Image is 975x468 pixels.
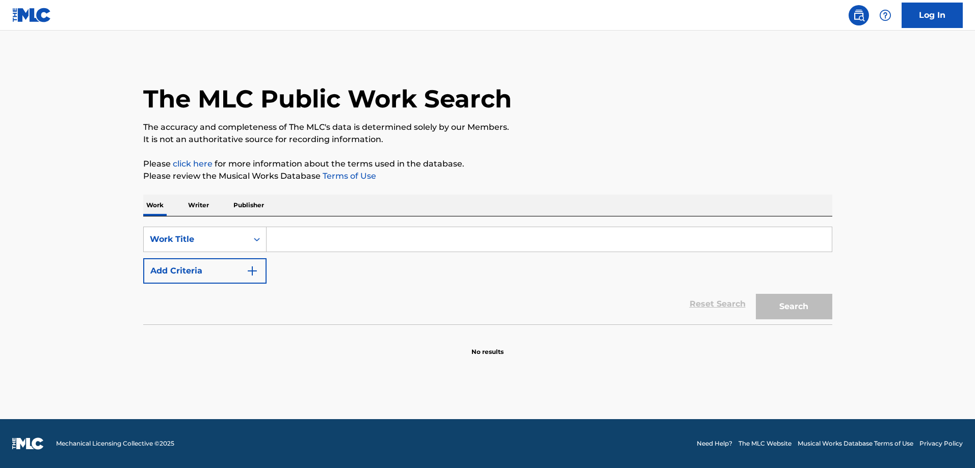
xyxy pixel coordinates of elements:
[924,419,975,468] iframe: Chat Widget
[471,335,504,356] p: No results
[185,195,212,216] p: Writer
[879,9,891,21] img: help
[798,439,913,448] a: Musical Works Database Terms of Use
[143,84,512,114] h1: The MLC Public Work Search
[143,133,832,146] p: It is not an authoritative source for recording information.
[143,158,832,170] p: Please for more information about the terms used in the database.
[56,439,174,448] span: Mechanical Licensing Collective © 2025
[143,258,267,284] button: Add Criteria
[853,9,865,21] img: search
[246,265,258,277] img: 9d2ae6d4665cec9f34b9.svg
[143,170,832,182] p: Please review the Musical Works Database
[143,121,832,133] p: The accuracy and completeness of The MLC's data is determined solely by our Members.
[739,439,792,448] a: The MLC Website
[12,437,44,450] img: logo
[12,8,51,22] img: MLC Logo
[902,3,963,28] a: Log In
[143,195,167,216] p: Work
[875,5,895,25] div: Help
[230,195,267,216] p: Publisher
[173,159,213,169] a: click here
[697,439,732,448] a: Need Help?
[849,5,869,25] a: Public Search
[919,439,963,448] a: Privacy Policy
[150,233,242,245] div: Work Title
[143,227,832,324] form: Search Form
[321,171,376,181] a: Terms of Use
